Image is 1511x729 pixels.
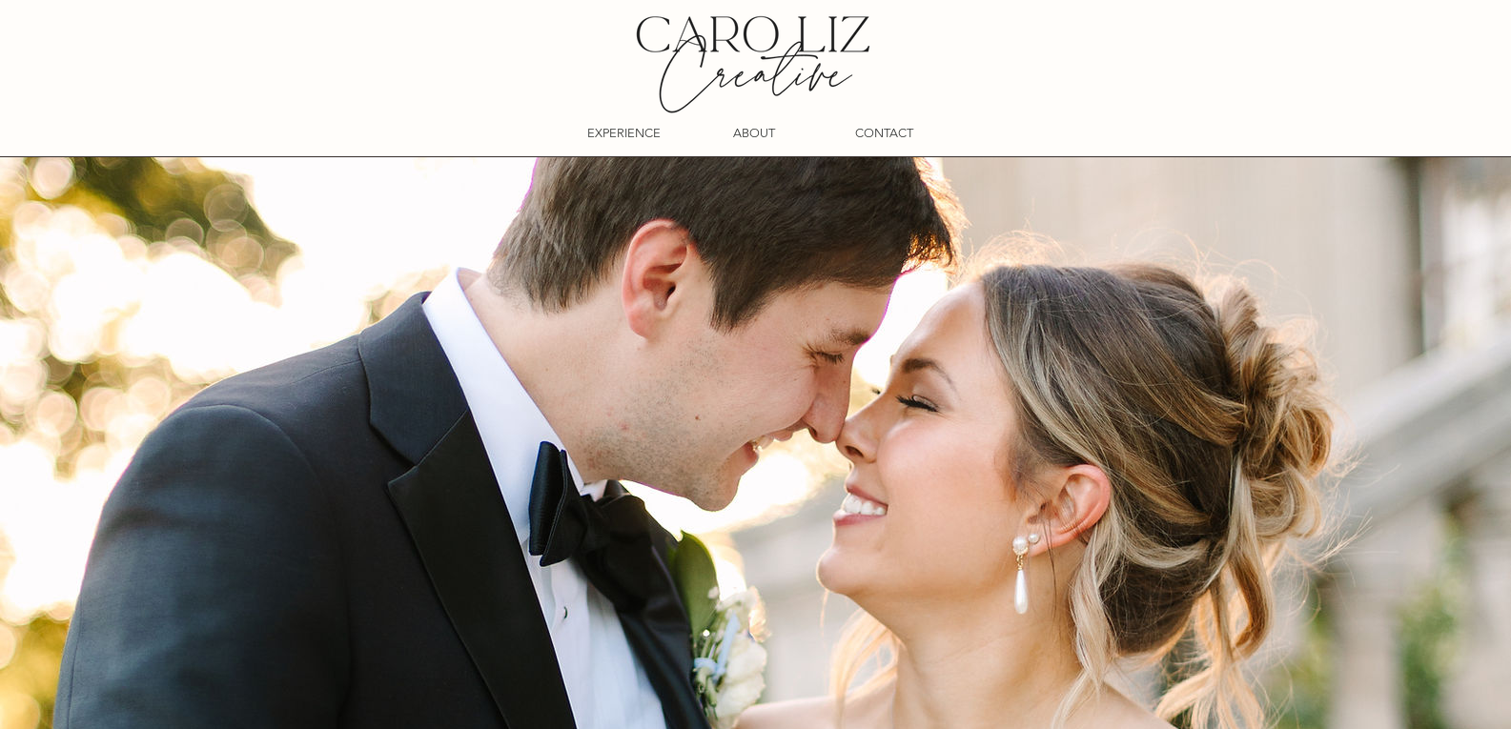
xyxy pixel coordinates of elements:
a: ABOUT [694,116,815,150]
p: CONTACT [855,118,913,148]
nav: Site [559,116,949,150]
p: ABOUT [733,118,775,148]
a: EXPERIENCE [563,116,684,150]
p: EXPERIENCE [587,118,661,148]
a: CONTACT [825,116,945,150]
